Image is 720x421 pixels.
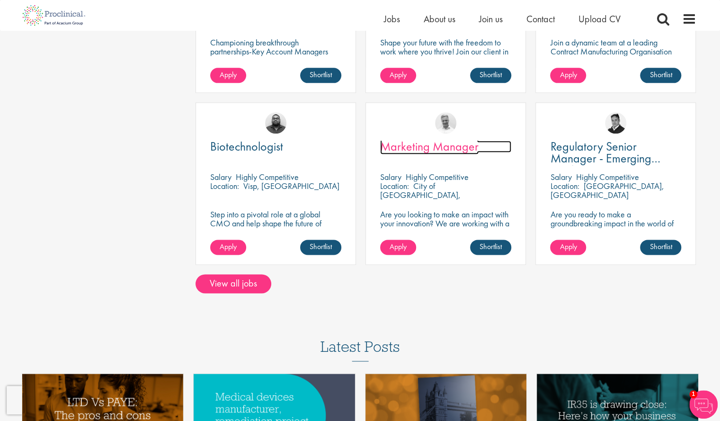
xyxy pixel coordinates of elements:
[320,339,400,361] h3: Latest Posts
[243,180,339,191] p: Visp, [GEOGRAPHIC_DATA]
[300,68,341,83] a: Shortlist
[560,70,577,80] span: Apply
[560,242,577,251] span: Apply
[210,240,246,255] a: Apply
[526,13,555,25] a: Contact
[380,171,401,182] span: Salary
[265,112,286,134] img: Ashley Bennett
[220,70,237,80] span: Apply
[210,171,231,182] span: Salary
[550,180,664,200] p: [GEOGRAPHIC_DATA], [GEOGRAPHIC_DATA]
[605,112,626,134] img: Peter Duvall
[210,138,283,154] span: Biotechnologist
[689,390,718,419] img: Chatbot
[196,274,271,293] a: View all jobs
[7,386,128,414] iframe: reCAPTCHA
[210,68,246,83] a: Apply
[470,240,511,255] a: Shortlist
[390,242,407,251] span: Apply
[300,240,341,255] a: Shortlist
[470,68,511,83] a: Shortlist
[550,210,681,255] p: Are you ready to make a groundbreaking impact in the world of biotechnology? Join a growing compa...
[390,70,407,80] span: Apply
[550,180,579,191] span: Location:
[236,171,299,182] p: Highly Competitive
[380,180,409,191] span: Location:
[380,38,511,65] p: Shape your future with the freedom to work where you thrive! Join our client in this hybrid role ...
[435,112,456,134] img: Joshua Bye
[550,240,586,255] a: Apply
[384,13,400,25] a: Jobs
[550,171,571,182] span: Salary
[210,38,341,74] p: Championing breakthrough partnerships-Key Account Managers turn biotech innovation into lasting c...
[406,171,469,182] p: Highly Competitive
[210,180,239,191] span: Location:
[576,171,639,182] p: Highly Competitive
[380,180,461,209] p: City of [GEOGRAPHIC_DATA], [GEOGRAPHIC_DATA]
[550,68,586,83] a: Apply
[550,38,681,83] p: Join a dynamic team at a leading Contract Manufacturing Organisation (CMO) and contribute to grou...
[380,68,416,83] a: Apply
[640,68,681,83] a: Shortlist
[380,141,511,152] a: Marketing Manager
[550,138,660,178] span: Regulatory Senior Manager - Emerging Markets
[380,138,479,154] span: Marketing Manager
[380,210,511,255] p: Are you looking to make an impact with your innovation? We are working with a well-established ph...
[220,242,237,251] span: Apply
[640,240,681,255] a: Shortlist
[424,13,455,25] a: About us
[380,240,416,255] a: Apply
[578,13,621,25] a: Upload CV
[689,390,697,398] span: 1
[479,13,503,25] a: Join us
[550,141,681,164] a: Regulatory Senior Manager - Emerging Markets
[210,210,341,237] p: Step into a pivotal role at a global CMO and help shape the future of healthcare manufacturing.
[210,141,341,152] a: Biotechnologist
